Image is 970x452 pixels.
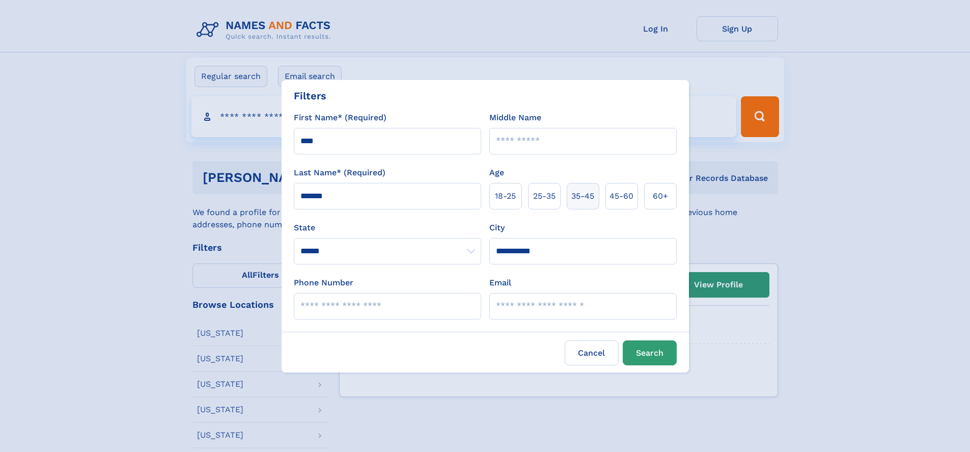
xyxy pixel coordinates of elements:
label: Cancel [565,340,619,365]
label: State [294,222,481,234]
label: City [489,222,505,234]
span: 18‑25 [495,190,516,202]
div: Filters [294,88,326,103]
label: Last Name* (Required) [294,167,385,179]
label: Phone Number [294,277,353,289]
span: 60+ [653,190,668,202]
span: 45‑60 [609,190,633,202]
span: 25‑35 [533,190,556,202]
label: First Name* (Required) [294,112,386,124]
button: Search [623,340,677,365]
span: 35‑45 [571,190,594,202]
label: Email [489,277,511,289]
label: Middle Name [489,112,541,124]
label: Age [489,167,504,179]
